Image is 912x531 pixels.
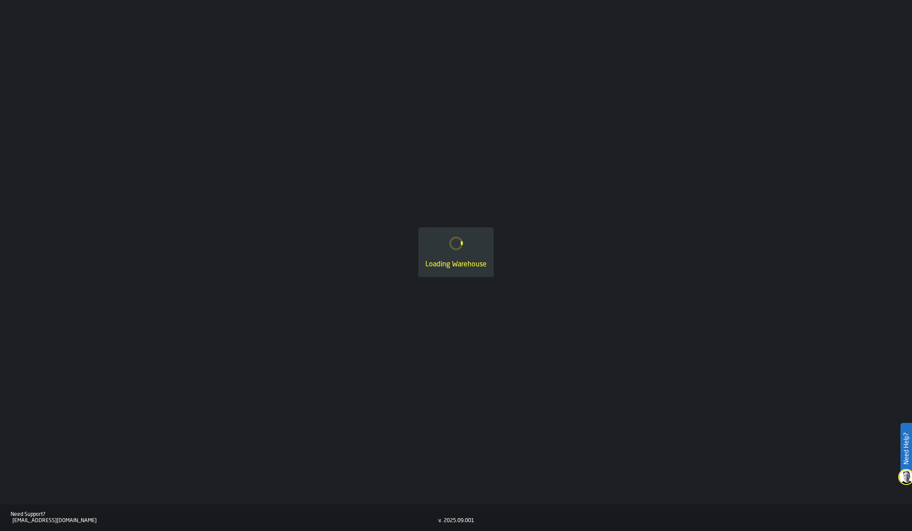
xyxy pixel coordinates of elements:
[11,511,438,524] a: Need Support?[EMAIL_ADDRESS][DOMAIN_NAME]
[12,518,438,524] div: [EMAIL_ADDRESS][DOMAIN_NAME]
[11,511,438,518] div: Need Support?
[444,518,474,524] div: 2025.09.001
[901,424,911,473] label: Need Help?
[438,518,442,524] div: v.
[425,259,487,270] div: Loading Warehouse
